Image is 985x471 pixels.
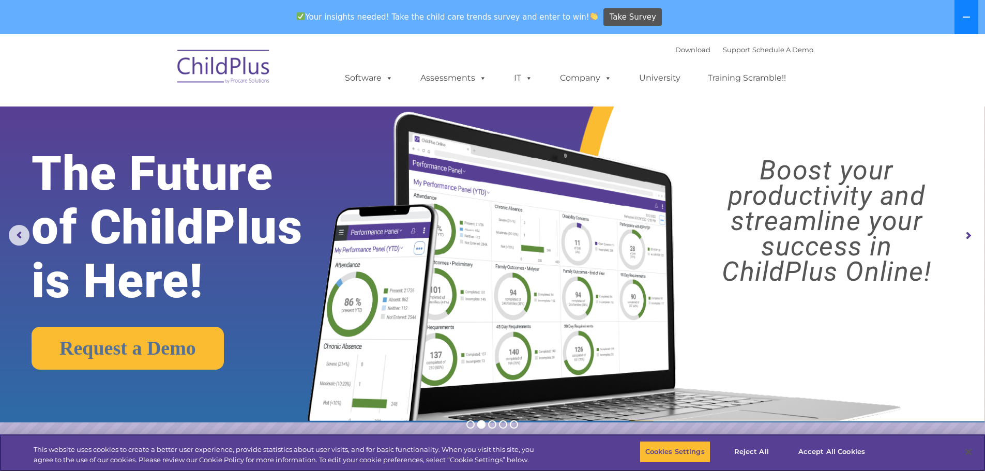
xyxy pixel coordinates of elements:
span: Last name [144,68,175,76]
div: This website uses cookies to create a better user experience, provide statistics about user visit... [34,445,542,465]
rs-layer: The Future of ChildPlus is Here! [32,147,346,308]
a: Download [675,45,710,54]
a: University [629,68,691,88]
img: ✅ [297,12,305,20]
span: Your insights needed! Take the child care trends survey and enter to win! [293,7,602,27]
a: Schedule A Demo [752,45,813,54]
rs-layer: Boost your productivity and streamline your success in ChildPlus Online! [680,158,973,284]
a: Training Scramble!! [698,68,796,88]
a: Company [550,68,622,88]
a: Request a Demo [32,327,224,370]
a: Software [335,68,403,88]
a: Take Survey [603,8,662,26]
a: IT [504,68,543,88]
span: Phone number [144,111,188,118]
button: Reject All [719,441,784,463]
a: Support [723,45,750,54]
span: Take Survey [610,8,656,26]
font: | [675,45,813,54]
a: Assessments [410,68,497,88]
img: ChildPlus by Procare Solutions [172,42,276,94]
button: Cookies Settings [640,441,710,463]
button: Accept All Cookies [793,441,871,463]
button: Close [957,440,980,463]
img: 👏 [590,12,598,20]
